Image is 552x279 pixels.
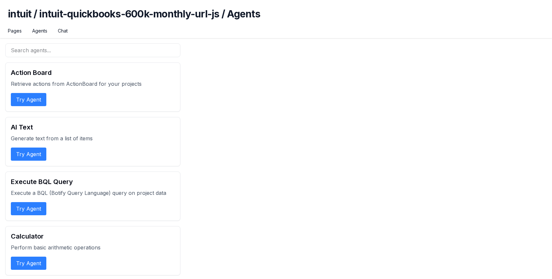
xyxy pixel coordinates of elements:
p: Retrieve actions from ActionBoard for your projects [11,80,175,88]
button: Try Agent [11,93,46,106]
h1: intuit / intuit-quickbooks-600k-monthly-url-js / Agents [8,8,544,28]
a: Agents [32,28,47,34]
a: Pages [8,28,22,34]
h2: Execute BQL Query [11,177,175,186]
p: Perform basic arithmetic operations [11,244,175,251]
h2: AI Text [11,123,175,132]
h2: Action Board [11,68,175,77]
button: Try Agent [11,257,46,270]
a: Chat [58,28,68,34]
p: Generate text from a list of items [11,134,175,142]
input: Search agents... [5,43,180,57]
p: Execute a BQL (Botify Query Language) query on project data [11,189,175,197]
button: Try Agent [11,202,46,215]
h2: Calculator [11,232,175,241]
button: Try Agent [11,148,46,161]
